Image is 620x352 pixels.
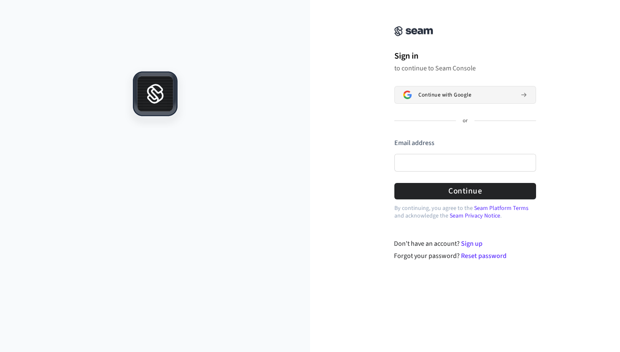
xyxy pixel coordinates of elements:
span: Continue with Google [418,91,471,98]
button: Continue [394,183,536,199]
label: Email address [394,138,434,148]
div: Don't have an account? [394,239,536,249]
img: Sign in with Google [403,91,412,99]
button: Sign in with GoogleContinue with Google [394,86,536,104]
h1: Sign in [394,50,536,62]
p: or [463,117,468,125]
a: Reset password [461,251,507,261]
a: Seam Privacy Notice [450,212,500,220]
p: to continue to Seam Console [394,64,536,73]
p: By continuing, you agree to the and acknowledge the . [394,204,536,220]
a: Sign up [461,239,483,248]
img: Seam Console [394,26,433,36]
div: Forgot your password? [394,251,536,261]
a: Seam Platform Terms [474,204,528,212]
